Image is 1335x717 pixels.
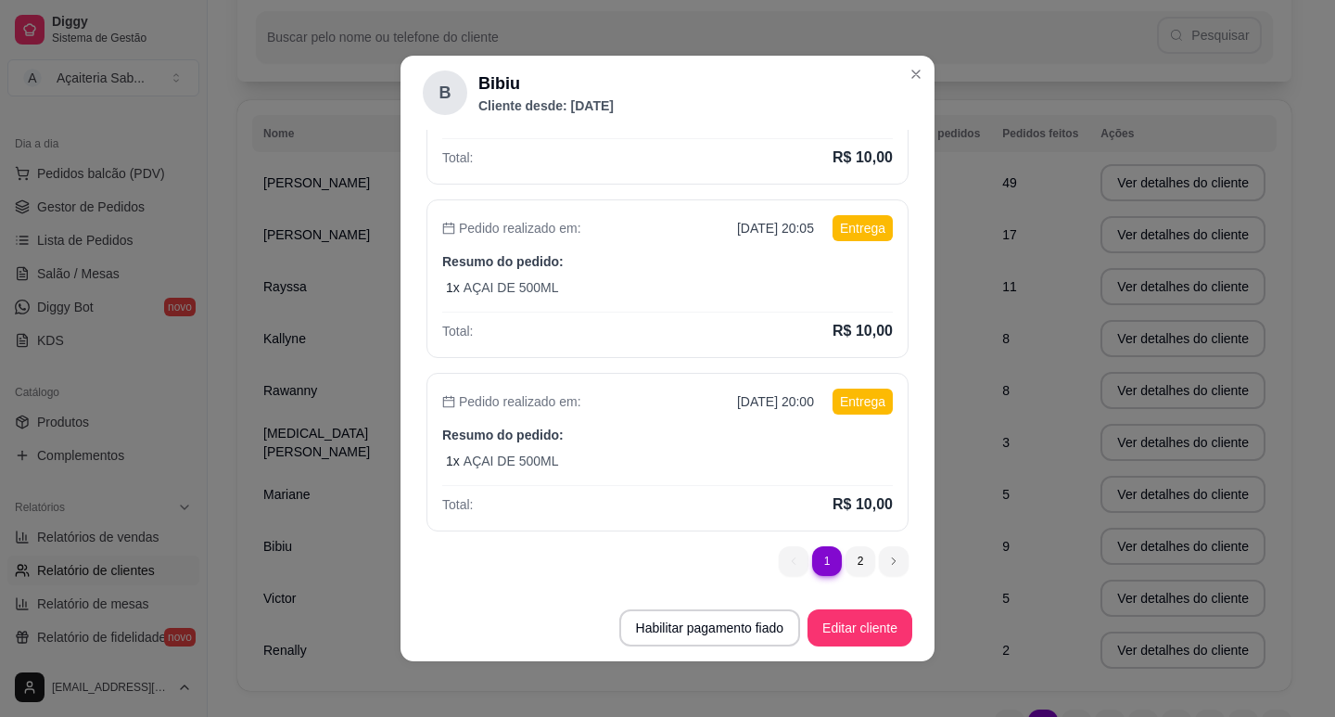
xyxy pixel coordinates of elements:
[464,278,559,297] p: AÇAI DE 500ML
[442,392,581,411] p: Pedido realizado em:
[442,322,473,340] p: Total:
[833,389,893,415] p: Entrega
[464,452,559,470] p: AÇAI DE 500ML
[833,320,893,342] p: R$ 10,00
[442,148,473,167] p: Total:
[442,219,581,237] p: Pedido realizado em:
[442,222,455,235] span: calendar
[446,278,460,297] p: 1 x
[478,96,614,115] p: Cliente desde: [DATE]
[807,609,912,647] button: Editar cliente
[442,495,473,514] p: Total:
[879,546,909,576] li: next page button
[833,147,893,169] p: R$ 10,00
[737,219,814,237] p: [DATE] 20:05
[619,609,801,647] button: Habilitar pagamento fiado
[423,70,467,115] div: B
[442,426,893,444] p: Resumo do pedido:
[812,546,842,576] li: pagination item 1 active
[478,70,614,96] h2: Bibiu
[833,493,893,516] p: R$ 10,00
[901,59,931,89] button: Close
[737,392,814,411] p: [DATE] 20:00
[446,452,460,470] p: 1 x
[442,395,455,408] span: calendar
[769,537,918,585] nav: pagination navigation
[442,252,893,271] p: Resumo do pedido:
[845,546,875,576] li: pagination item 2
[833,215,893,241] p: Entrega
